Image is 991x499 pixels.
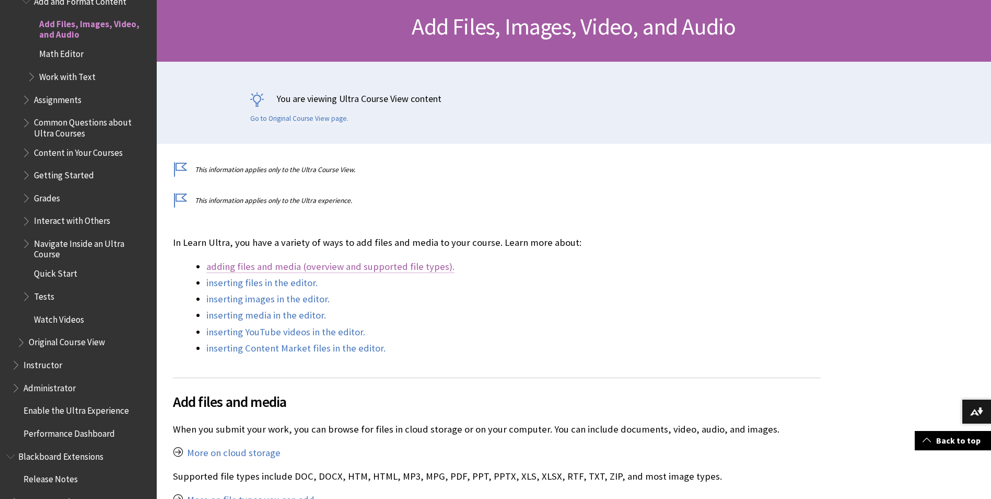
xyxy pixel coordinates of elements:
p: When you submit your work, you can browse for files in cloud storage or on your computer. You can... [173,423,821,436]
span: Original Course View [29,334,105,348]
span: Content in Your Courses [34,144,123,158]
a: inserting files in the editor. [206,277,318,289]
p: You are viewing Ultra Course View content [250,92,898,105]
a: inserting YouTube videos in the editor. [206,326,365,338]
span: Watch Videos [34,311,84,325]
span: Release Notes [24,470,78,484]
span: Tests [34,288,54,302]
p: In Learn Ultra, you have a variety of ways to add files and media to your course. Learn more about: [173,236,821,249]
span: Grades [34,189,60,203]
a: More on cloud storage [187,447,281,459]
span: Assignments [34,91,81,105]
span: Add Files, Images, Video, and Audio [39,16,149,40]
a: Go to Original Course View page. [250,114,348,123]
a: inserting images in the editor. [206,293,330,305]
p: Supported file types include DOC, DOCX, HTM, HTML, MP3, MPG, PDF, PPT, PPTX, XLS, XLSX, RTF, TXT,... [173,470,821,483]
span: Instructor [24,356,62,370]
span: Work with Text [39,68,96,82]
span: Administrator [24,379,76,393]
span: Add files and media [173,391,821,413]
a: Back to top [915,431,991,450]
a: adding files and media (overview and supported file types). [206,260,454,273]
a: inserting Content Market files in the editor. [206,342,386,355]
span: Add Files, Images, Video, and Audio [412,12,736,41]
span: Getting Started [34,166,94,180]
span: Enable the Ultra Experience [24,402,129,416]
span: Quick Start [34,265,77,279]
span: Math Editor [39,46,84,60]
span: Blackboard Extensions [18,448,103,462]
span: Common Questions about Ultra Courses [34,114,149,139]
p: This information applies only to the Ultra Course View. [173,165,821,175]
span: Navigate Inside an Ultra Course [34,235,149,259]
a: inserting media in the editor. [206,309,326,322]
span: Performance Dashboard [24,425,115,439]
span: Interact with Others [34,212,110,226]
p: This information applies only to the Ultra experience. [173,196,821,206]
